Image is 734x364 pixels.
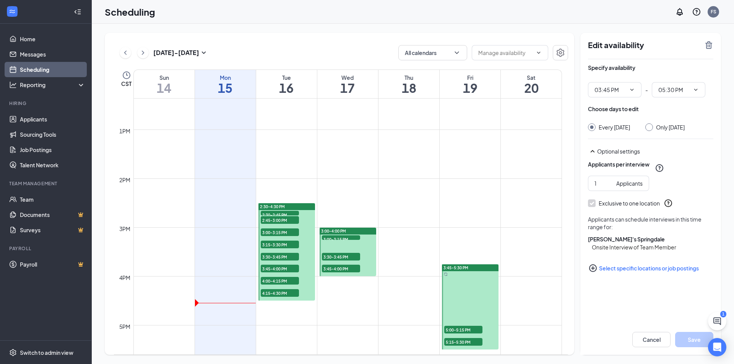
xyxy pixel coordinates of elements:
[8,8,16,15] svg: WorkstreamLogo
[20,222,85,238] a: SurveysCrown
[536,50,542,56] svg: ChevronDown
[118,225,132,233] div: 3pm
[139,48,147,57] svg: ChevronRight
[720,311,726,317] div: 1
[261,216,299,224] span: 2:45-3:00 PM
[9,100,84,107] div: Hiring
[9,349,17,356] svg: Settings
[704,40,713,50] svg: TrashOutline
[20,207,85,222] a: DocumentsCrown
[261,228,299,236] span: 3:00-3:15 PM
[444,272,448,276] svg: Sync
[261,289,299,297] span: 4:15-4:30 PM
[20,47,85,62] a: Messages
[443,265,468,270] span: 3:45-5:30 PM
[118,176,132,184] div: 2pm
[260,204,285,209] span: 2:30-4:30 PM
[321,228,346,234] span: 3:00-4:00 PM
[588,235,713,243] div: [PERSON_NAME]'s Springdale
[20,349,73,356] div: Switch to admin view
[501,74,562,81] div: Sat
[153,49,199,57] h3: [DATE] - [DATE]
[261,277,299,285] span: 4:00-4:15 PM
[629,87,635,93] svg: ChevronDown
[711,8,716,15] div: FS
[317,81,378,94] h1: 17
[261,211,299,218] span: 2:30-2:45 PM
[122,71,131,80] svg: Clock
[553,45,568,60] button: Settings
[20,31,85,47] a: Home
[256,70,317,98] a: September 16, 2025
[501,70,562,98] a: September 20, 2025
[120,47,131,58] button: ChevronLeft
[599,199,660,207] div: Exclusive to one location
[588,160,650,168] div: Applicants per interview
[597,147,713,155] div: Optional settings
[444,338,482,346] span: 5:15-5:30 PM
[588,215,713,231] div: Applicants can schedule interviews in this time range for:
[501,81,562,94] h1: 20
[322,253,360,260] span: 3:30-3:45 PM
[261,265,299,272] span: 3:45-4:00 PM
[134,70,195,98] a: September 14, 2025
[664,199,673,208] svg: QuestionInfo
[20,142,85,157] a: Job Postings
[195,70,256,98] a: September 15, 2025
[317,70,378,98] a: September 17, 2025
[134,74,195,81] div: Sun
[675,332,713,347] button: Save
[588,260,713,276] button: Select specific locations or job postingsPlusCircle
[121,80,132,87] span: CST
[675,7,684,16] svg: Notifications
[256,74,317,81] div: Tue
[588,64,635,71] div: Specify availability
[378,74,439,81] div: Thu
[20,192,85,207] a: Team
[20,81,86,89] div: Reporting
[261,241,299,248] span: 3:15-3:30 PM
[632,332,671,347] button: Cancel
[588,40,700,50] h2: Edit availability
[440,74,500,81] div: Fri
[118,273,132,282] div: 4pm
[195,81,256,94] h1: 15
[118,322,132,331] div: 5pm
[440,81,500,94] h1: 19
[656,123,685,131] div: Only [DATE]
[616,179,643,188] div: Applicants
[588,147,597,156] svg: SmallChevronUp
[398,45,467,60] button: All calendarsChevronDown
[693,87,699,93] svg: ChevronDown
[261,253,299,260] span: 3:30-3:45 PM
[322,235,360,243] span: 3:00-3:15 PM
[256,81,317,94] h1: 16
[20,257,85,272] a: PayrollCrown
[317,74,378,81] div: Wed
[556,48,565,57] svg: Settings
[20,157,85,173] a: Talent Network
[378,70,439,98] a: September 18, 2025
[378,81,439,94] h1: 18
[588,147,713,156] div: Optional settings
[588,82,713,97] div: -
[453,49,461,57] svg: ChevronDown
[692,7,701,16] svg: QuestionInfo
[199,48,208,57] svg: SmallChevronDown
[592,243,713,251] span: Onsite Interview of Team Member
[655,163,664,173] svg: QuestionInfo
[588,105,639,113] div: Choose days to edit
[105,5,155,18] h1: Scheduling
[195,74,256,81] div: Mon
[713,317,722,326] svg: ChatActive
[20,62,85,77] a: Scheduling
[322,265,360,272] span: 3:45-4:00 PM
[118,127,132,135] div: 1pm
[708,338,726,356] div: Open Intercom Messenger
[20,112,85,127] a: Applicants
[588,264,598,273] svg: PlusCircle
[440,70,500,98] a: September 19, 2025
[444,326,482,333] span: 5:00-5:15 PM
[20,127,85,142] a: Sourcing Tools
